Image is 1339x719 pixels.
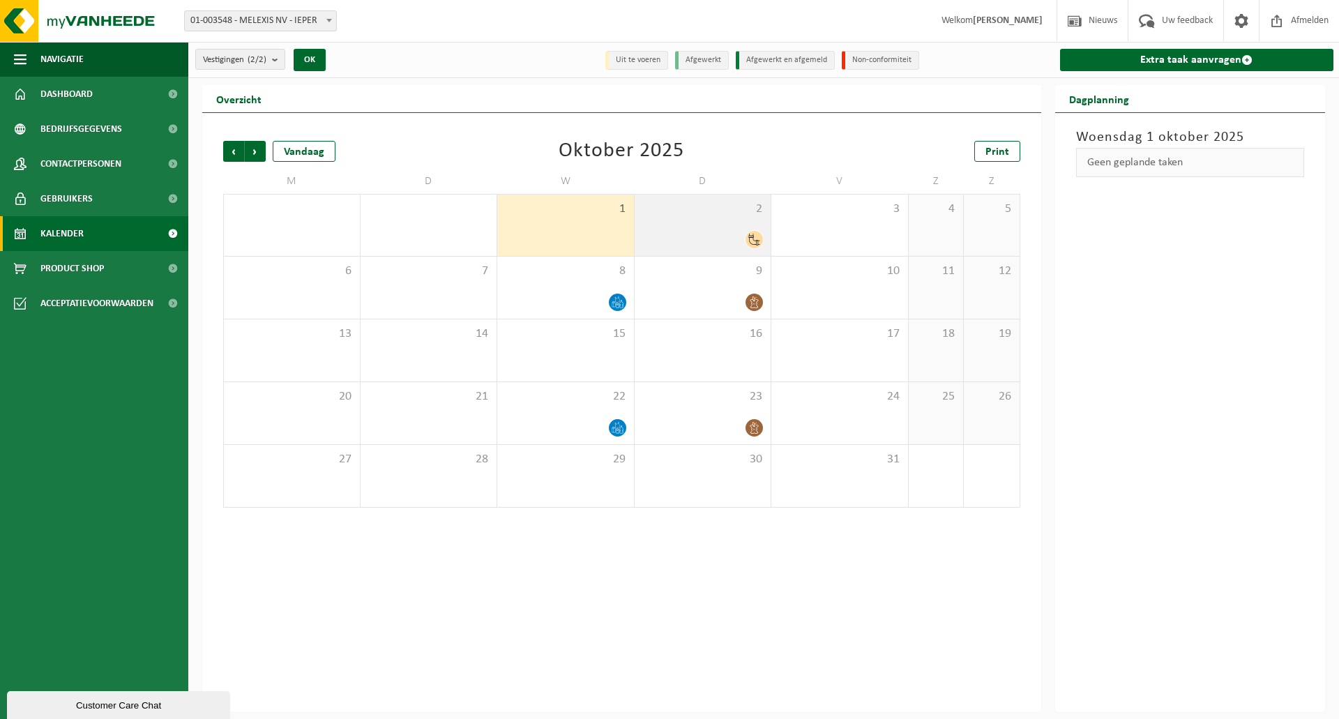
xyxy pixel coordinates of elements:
td: Z [964,169,1020,194]
td: M [223,169,361,194]
span: 18 [916,326,957,342]
td: D [635,169,772,194]
span: 12 [971,264,1012,279]
td: V [771,169,909,194]
span: 29 [504,452,627,467]
strong: [PERSON_NAME] [973,15,1043,26]
count: (2/2) [248,55,266,64]
span: Gebruikers [40,181,93,216]
span: 23 [642,389,764,404]
span: 3 [778,202,901,217]
span: 16 [642,326,764,342]
div: Oktober 2025 [559,141,684,162]
span: 5 [971,202,1012,217]
li: Afgewerkt [675,51,729,70]
h3: Woensdag 1 oktober 2025 [1076,127,1305,148]
iframe: chat widget [7,688,233,719]
button: Vestigingen(2/2) [195,49,285,70]
span: 6 [231,264,353,279]
span: 14 [368,326,490,342]
span: Acceptatievoorwaarden [40,286,153,321]
span: 22 [504,389,627,404]
span: 15 [504,326,627,342]
div: Vandaag [273,141,335,162]
span: Contactpersonen [40,146,121,181]
td: W [497,169,635,194]
div: Geen geplande taken [1076,148,1305,177]
span: 13 [231,326,353,342]
a: Extra taak aanvragen [1060,49,1334,71]
span: 25 [916,389,957,404]
span: 01-003548 - MELEXIS NV - IEPER [185,11,336,31]
span: Navigatie [40,42,84,77]
span: 4 [916,202,957,217]
li: Afgewerkt en afgemeld [736,51,835,70]
a: Print [974,141,1020,162]
button: OK [294,49,326,71]
span: 11 [916,264,957,279]
span: 9 [642,264,764,279]
span: 27 [231,452,353,467]
td: Z [909,169,964,194]
span: Dashboard [40,77,93,112]
span: 7 [368,264,490,279]
li: Uit te voeren [605,51,668,70]
span: 1 [504,202,627,217]
span: Vorige [223,141,244,162]
td: D [361,169,498,194]
span: 24 [778,389,901,404]
span: 2 [642,202,764,217]
span: 26 [971,389,1012,404]
span: 01-003548 - MELEXIS NV - IEPER [184,10,337,31]
span: 28 [368,452,490,467]
li: Non-conformiteit [842,51,919,70]
span: 17 [778,326,901,342]
span: 19 [971,326,1012,342]
span: 20 [231,389,353,404]
span: 8 [504,264,627,279]
span: 21 [368,389,490,404]
span: Product Shop [40,251,104,286]
span: 31 [778,452,901,467]
span: Bedrijfsgegevens [40,112,122,146]
span: Vestigingen [203,50,266,70]
span: Kalender [40,216,84,251]
span: 10 [778,264,901,279]
span: Volgende [245,141,266,162]
span: Print [985,146,1009,158]
span: 30 [642,452,764,467]
h2: Overzicht [202,85,275,112]
h2: Dagplanning [1055,85,1143,112]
